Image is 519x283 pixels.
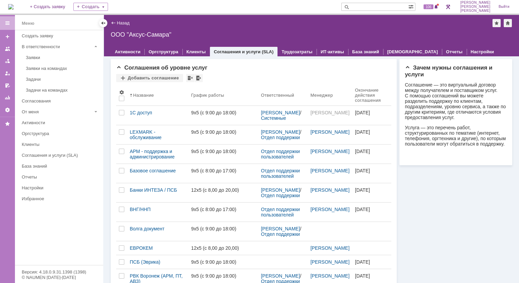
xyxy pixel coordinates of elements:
a: [DATE] [352,164,391,183]
a: [PERSON_NAME] [310,259,350,265]
a: Задачи на командах [23,85,102,95]
div: LEXMARK - обслуживание оборудование по гарантии [130,129,186,140]
div: Версия: 4.18.0.9.31.1398 (1398) [22,270,96,274]
div: Меню [22,19,34,27]
a: [DATE] [352,145,391,164]
span: Зачем нужны соглашения и услуги [405,64,493,78]
div: 9x5 (с 8:00 до 17:00) [191,207,255,212]
a: Отчеты [446,49,463,54]
span: [PERSON_NAME] [460,1,490,5]
div: ООО "Аксус-Самара" [111,31,512,38]
a: [PERSON_NAME] [310,187,350,193]
img: logo [8,4,14,10]
div: Базовое соглашение [130,168,186,173]
div: 9x5 (с 9:00 до 18:00) [191,110,255,115]
a: [DATE] [352,125,391,144]
div: [DATE] [355,259,389,265]
a: Клиенты [19,139,102,150]
a: 9x5 (с 8:00 до 17:00) [189,203,258,222]
div: [DATE] [355,207,389,212]
span: [PERSON_NAME] [460,5,490,9]
a: 1С доступ [127,106,189,125]
a: Отдел поддержки пользователей [261,168,301,179]
a: Отчеты [19,172,102,182]
a: [PERSON_NAME] [261,273,300,279]
div: Сделать домашней страницей [504,19,512,27]
a: Системные администраторы [261,115,298,126]
div: 1С доступ [130,110,186,115]
a: Базовое соглашение [127,164,189,183]
a: Настройки [19,183,102,193]
a: Перейти в интерфейс администратора [444,3,452,11]
div: 12х5 (c 8,00 до 20,00) [191,245,255,251]
a: [PERSON_NAME] [261,187,300,193]
a: [DEMOGRAPHIC_DATA] [387,49,438,54]
a: Отдел поддержки пользователей [261,135,301,146]
div: / [261,129,305,140]
div: Создать заявку [22,33,99,38]
div: [DATE] [355,273,389,279]
a: [DATE] [352,183,391,202]
div: [DATE] [355,149,389,154]
div: [DATE] [355,168,389,173]
a: Волга документ [127,222,189,241]
a: Отдел поддержки пользователей [261,231,301,242]
div: От меня [22,109,92,114]
div: Задачи на командах [26,88,99,93]
a: Отдел поддержки пользователей [261,193,301,204]
a: [DATE] [352,255,391,269]
div: График работы [191,93,224,98]
a: [DATE] [352,203,391,222]
a: [PERSON_NAME] [310,129,350,135]
a: Создать заявку [19,31,102,41]
a: ИТ-активы [321,49,344,54]
a: [PERSON_NAME] [310,273,350,279]
a: Создать заявку [2,31,13,42]
a: Перейти на домашнюю страницу [8,4,14,10]
div: Ответственный [261,93,294,98]
a: 9x5 (с 8:00 до 17:00) [189,164,258,183]
a: ЕВРОКЕМ [127,241,189,255]
a: Заявки [23,52,102,63]
a: 9x5 (с 9:00 до 18:00) [189,222,258,241]
a: Активности [19,117,102,128]
div: 9x5 (с 9:00 до 18:00) [191,149,255,154]
a: [PERSON_NAME] [310,245,350,251]
a: ВНГ/ННП [127,203,189,222]
a: [PERSON_NAME] [261,226,300,231]
a: 9x5 (с 9:00 до 18:00) [189,145,258,164]
div: Создать [73,3,108,11]
div: 9x5 (с 9:00 до 18:00) [191,259,255,265]
a: 12х5 (c 8,00 до 20,00) [189,241,258,255]
span: [PERSON_NAME] [460,9,490,13]
div: [DATE] [355,110,389,115]
div: © NAUMEN [DATE]-[DATE] [22,275,96,280]
div: Название [133,93,154,98]
a: Отдел поддержки пользователей [261,149,301,159]
div: Добавить в избранное [493,19,501,27]
a: [PERSON_NAME] [310,149,350,154]
a: Трудозатраты [282,49,312,54]
a: Оргструктура [148,49,178,54]
div: [DATE] [355,187,389,193]
div: Активности [22,120,99,125]
div: Просмотреть архив [186,74,194,82]
div: 12х5 (c 8,00 до 20,00) [191,187,255,193]
div: [DATE] [355,129,389,135]
div: Отчеты [22,174,99,180]
a: 9x5 (с 9:00 до 18:00) [189,125,258,144]
div: Банки ИНТЕЗА / ПСБ [130,187,186,193]
a: Мои заявки [2,68,13,79]
a: Соглашения и услуги (SLA) [214,49,274,54]
a: [PERSON_NAME] [310,110,350,115]
a: Заявки в моей ответственности [2,56,13,67]
a: Назад [117,20,129,25]
a: 9x5 (с 9:00 до 18:00) [189,255,258,269]
div: Менеджер [310,93,333,98]
div: База знаний [22,164,99,169]
a: Банки ИНТЕЗА / ПСБ [127,183,189,202]
a: Оргструктура [19,128,102,139]
a: 12х5 (c 8,00 до 20,00) [189,183,258,202]
div: Оргструктура [22,131,99,136]
span: 106 [424,4,433,9]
